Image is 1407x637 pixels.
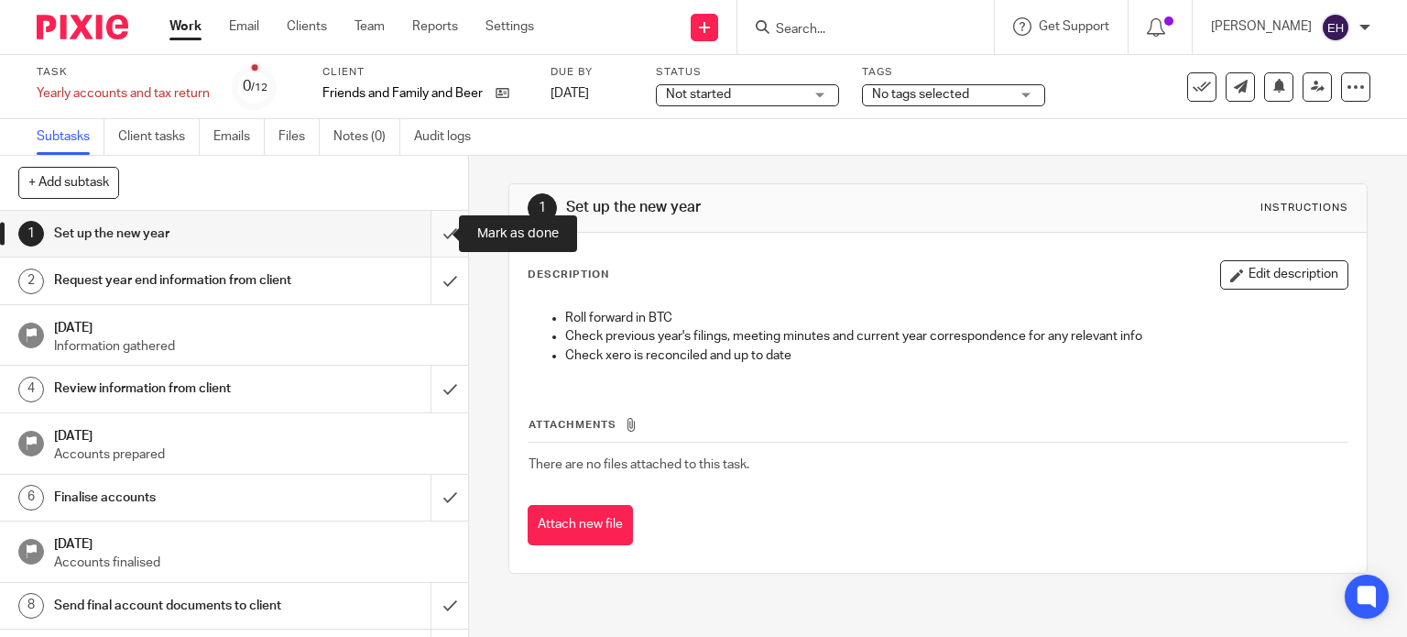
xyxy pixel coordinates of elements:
label: Client [322,65,528,80]
h1: [DATE] [54,531,450,554]
a: Team [354,17,385,36]
a: Audit logs [414,119,485,155]
p: Information gathered [54,337,450,356]
small: /12 [251,82,267,93]
span: Get Support [1039,20,1109,33]
a: Email [229,17,259,36]
h1: Finalise accounts [54,484,293,511]
label: Status [656,65,839,80]
div: Instructions [1260,201,1348,215]
a: Notes (0) [333,119,400,155]
h1: Send final account documents to client [54,592,293,620]
div: 1 [18,221,44,247]
h1: Set up the new year [566,198,976,217]
p: Friends and Family and Beer Ltd [322,84,486,103]
span: There are no files attached to this task. [529,458,749,471]
span: No tags selected [872,88,969,101]
h1: Review information from client [54,375,293,402]
p: Accounts finalised [54,554,450,572]
h1: Request year end information from client [54,267,293,294]
a: Files [278,119,320,155]
p: Check previous year's filings, meeting minutes and current year correspondence for any relevant info [565,327,1348,346]
label: Due by [551,65,633,80]
div: 8 [18,593,44,619]
a: Client tasks [118,119,200,155]
span: [DATE] [551,87,589,100]
a: Work [169,17,202,36]
a: Reports [412,17,458,36]
div: 4 [18,377,44,402]
h1: Set up the new year [54,220,293,247]
h1: [DATE] [54,314,450,337]
p: Accounts prepared [54,445,450,464]
button: Edit description [1220,260,1348,290]
input: Search [774,22,939,38]
h1: [DATE] [54,423,450,445]
p: Description [528,268,609,282]
div: Yearly accounts and tax return [37,84,210,103]
div: 1 [528,193,557,223]
label: Tags [862,65,1045,80]
label: Task [37,65,210,80]
div: 0 [243,76,267,97]
span: Not started [666,88,731,101]
span: Attachments [529,420,616,430]
a: Settings [485,17,534,36]
a: Subtasks [37,119,104,155]
img: svg%3E [1321,13,1350,42]
p: Roll forward in BTC [565,309,1348,327]
p: [PERSON_NAME] [1211,17,1312,36]
a: Emails [213,119,265,155]
div: 6 [18,485,44,511]
button: + Add subtask [18,167,119,198]
div: 2 [18,269,44,294]
img: Pixie [37,15,128,39]
p: Check xero is reconciled and up to date [565,346,1348,365]
button: Attach new file [528,505,633,546]
a: Clients [287,17,327,36]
